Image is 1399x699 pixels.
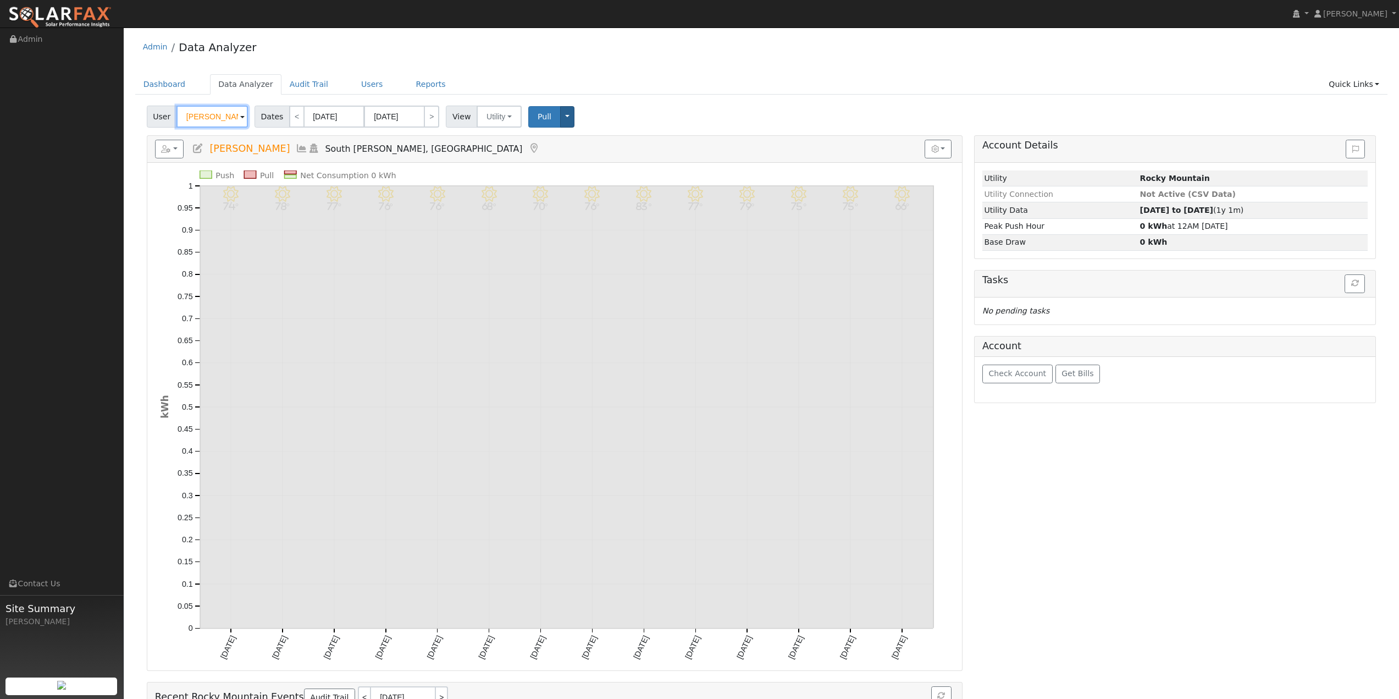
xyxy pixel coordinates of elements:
text: [DATE] [373,634,392,661]
a: Audit Trail [281,74,336,95]
button: Refresh [1345,274,1365,293]
a: Data Analyzer [210,74,281,95]
button: Check Account [982,365,1053,383]
text: 0.65 [178,336,193,345]
a: Dashboard [135,74,194,95]
text: [DATE] [632,634,650,661]
button: Pull [528,106,561,128]
i: No pending tasks [982,306,1049,315]
text: 0.2 [182,535,193,544]
a: Admin [143,42,168,51]
a: Data Analyzer [179,41,256,54]
text: [DATE] [528,634,547,661]
text: [DATE] [219,634,237,661]
text: [DATE] [838,634,857,661]
button: Issue History [1346,140,1365,158]
img: SolarFax [8,6,112,29]
strong: 0 kWh [1140,222,1168,230]
strong: [DATE] to [DATE] [1140,206,1213,214]
a: > [424,106,439,128]
strong: 0 kWh [1140,238,1168,246]
text: [DATE] [890,634,909,661]
span: [PERSON_NAME] [209,143,290,154]
text: 0.3 [182,491,193,500]
span: View [446,106,477,128]
button: Utility [477,106,522,128]
text: 0 [189,624,193,632]
img: retrieve [57,681,66,690]
text: [DATE] [322,634,341,661]
text: Net Consumption 0 kWh [300,172,396,180]
span: Dates [255,106,290,128]
a: < [289,106,305,128]
span: User [147,106,177,128]
div: [PERSON_NAME] [5,616,118,628]
h5: Tasks [982,274,1368,286]
text: 0.1 [182,580,193,588]
text: [DATE] [735,634,754,661]
span: (1y 1m) [1140,206,1244,214]
text: 0.75 [178,292,193,301]
span: Site Summary [5,601,118,616]
text: 0.85 [178,247,193,256]
h5: Account [982,340,1021,351]
strong: ID: null, authorized: 06/06/25 [1140,174,1210,183]
a: Login As (last 06/06/2025 2:17:09 PM) [308,143,320,154]
text: 0.55 [178,381,193,389]
text: 0.35 [178,469,193,478]
span: South [PERSON_NAME], [GEOGRAPHIC_DATA] [325,144,523,154]
span: Pull [538,112,551,121]
a: Multi-Series Graph [296,143,308,154]
a: Quick Links [1320,74,1387,95]
text: 0.15 [178,558,193,566]
text: 0.5 [182,403,193,411]
text: 0.4 [182,447,193,455]
text: Pull [260,172,274,180]
text: 0.95 [178,203,193,212]
text: 0.25 [178,513,193,522]
span: Get Bills [1061,369,1093,378]
td: Utility [982,170,1138,186]
a: Reports [408,74,454,95]
a: Map [528,143,540,154]
a: Edit User (31303) [192,143,204,154]
td: Peak Push Hour [982,218,1138,234]
text: [DATE] [683,634,702,661]
text: 0.05 [178,602,193,610]
span: Utility Connection [984,190,1053,199]
span: Not Active (CSV Data) [1140,190,1236,199]
span: Check Account [988,369,1046,378]
h5: Account Details [982,140,1368,151]
span: [PERSON_NAME] [1323,9,1387,18]
text: kWh [159,395,170,419]
text: 0.8 [182,270,193,279]
text: 0.6 [182,359,193,367]
text: 0.45 [178,425,193,433]
input: Select a User [176,106,248,128]
text: [DATE] [477,634,495,661]
text: [DATE] [270,634,289,661]
text: 1 [189,181,193,190]
text: [DATE] [787,634,805,661]
a: Users [353,74,391,95]
text: [DATE] [580,634,599,661]
text: 0.9 [182,225,193,234]
text: [DATE] [425,634,444,661]
text: Push [215,172,234,180]
td: Utility Data [982,202,1138,218]
button: Get Bills [1055,365,1100,383]
text: 0.7 [182,314,193,323]
td: at 12AM [DATE] [1138,218,1368,234]
td: Base Draw [982,234,1138,250]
